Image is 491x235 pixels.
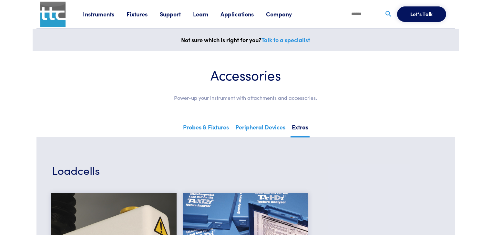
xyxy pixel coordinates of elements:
p: Not sure which is right for you? [36,35,455,45]
a: Talk to a specialist [261,36,310,44]
h3: Loadcells [52,162,439,178]
p: Power-up your instrument with attachments and accessories. [52,94,439,102]
button: Let's Talk [397,6,446,22]
a: Fixtures [127,10,160,18]
a: Company [266,10,304,18]
a: Applications [220,10,266,18]
a: Support [160,10,193,18]
img: ttc_logo_1x1_v1.0.png [40,2,66,27]
a: Instruments [83,10,127,18]
a: Peripheral Devices [234,122,287,136]
h1: Accessories [52,66,439,83]
a: Learn [193,10,220,18]
a: Probes & Fixtures [182,122,230,136]
a: Extras [291,122,310,137]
